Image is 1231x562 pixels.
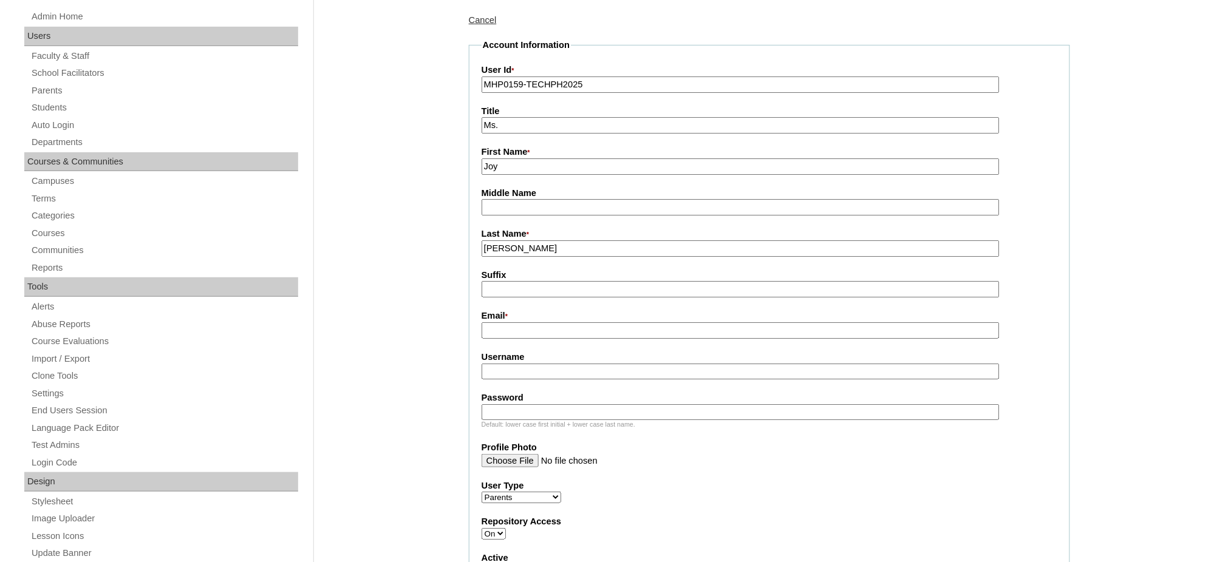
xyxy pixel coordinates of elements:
a: Abuse Reports [30,317,298,332]
a: Admin Home [30,9,298,24]
a: Campuses [30,174,298,189]
a: Parents [30,83,298,98]
a: Categories [30,208,298,223]
a: Faculty & Staff [30,49,298,64]
a: End Users Session [30,403,298,418]
label: Middle Name [482,187,1057,200]
label: Email [482,310,1057,323]
a: Import / Export [30,351,298,367]
div: Default: lower case first initial + lower case last name. [482,420,1057,429]
a: Reports [30,260,298,276]
label: User Id [482,64,1057,77]
label: Repository Access [482,515,1057,528]
a: Auto Login [30,118,298,133]
a: Update Banner [30,546,298,561]
a: Terms [30,191,298,206]
a: Departments [30,135,298,150]
a: Login Code [30,455,298,470]
div: Design [24,472,298,492]
legend: Account Information [482,39,571,52]
label: Suffix [482,269,1057,282]
div: Courses & Communities [24,152,298,172]
a: Clone Tools [30,368,298,384]
label: Profile Photo [482,441,1057,454]
div: Tools [24,277,298,297]
a: School Facilitators [30,66,298,81]
a: Language Pack Editor [30,421,298,436]
label: Username [482,351,1057,364]
label: User Type [482,479,1057,492]
div: Users [24,27,298,46]
a: Lesson Icons [30,529,298,544]
label: Title [482,105,1057,118]
a: Courses [30,226,298,241]
a: Students [30,100,298,115]
a: Cancel [469,15,497,25]
a: Alerts [30,299,298,314]
a: Image Uploader [30,511,298,526]
label: Last Name [482,228,1057,241]
a: Settings [30,386,298,401]
a: Stylesheet [30,494,298,509]
a: Course Evaluations [30,334,298,349]
a: Communities [30,243,298,258]
label: Password [482,391,1057,404]
label: First Name [482,146,1057,159]
a: Test Admins [30,438,298,453]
